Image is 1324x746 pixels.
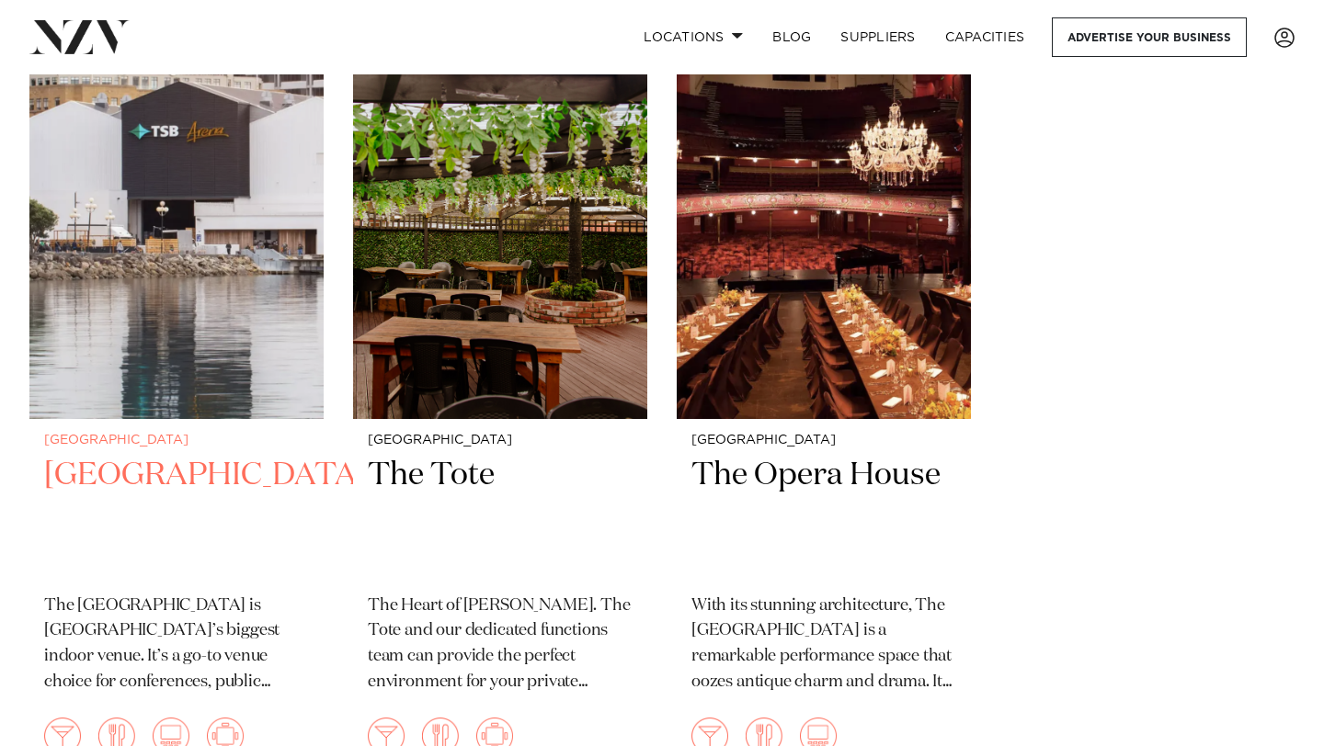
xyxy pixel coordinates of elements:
[44,455,309,579] h2: [GEOGRAPHIC_DATA]
[368,434,633,447] small: [GEOGRAPHIC_DATA]
[44,593,309,696] p: The [GEOGRAPHIC_DATA] is [GEOGRAPHIC_DATA]’s biggest indoor venue. It’s a go-to venue choice for ...
[368,455,633,579] h2: The Tote
[691,434,956,447] small: [GEOGRAPHIC_DATA]
[758,17,826,57] a: BLOG
[368,593,633,696] p: The Heart of [PERSON_NAME]. The Tote and our dedicated functions team can provide the perfect env...
[930,17,1040,57] a: Capacities
[629,17,758,57] a: Locations
[29,20,130,53] img: nzv-logo.png
[44,434,309,447] small: [GEOGRAPHIC_DATA]
[1052,17,1247,57] a: Advertise your business
[826,17,930,57] a: SUPPLIERS
[691,455,956,579] h2: The Opera House
[691,593,956,696] p: With its stunning architecture, The [GEOGRAPHIC_DATA] is a remarkable performance space that ooze...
